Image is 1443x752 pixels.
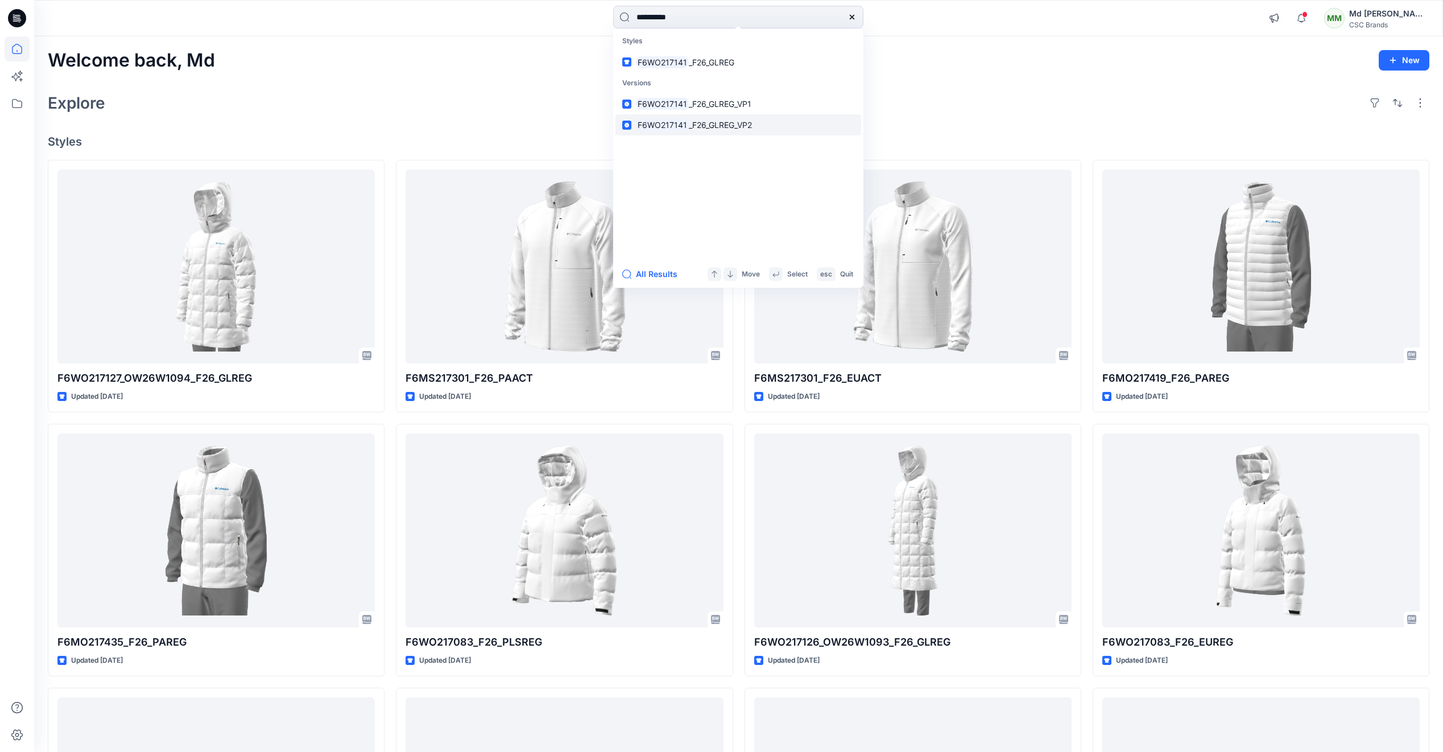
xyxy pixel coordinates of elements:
[1349,7,1429,20] div: Md [PERSON_NAME]
[615,114,861,135] a: F6WO217141_F26_GLREG_VP2
[754,170,1072,363] a: F6MS217301_F26_EUACT
[636,97,689,110] mark: F6WO217141
[406,634,723,650] p: F6WO217083_F26_PLSREG
[1102,433,1420,627] a: F6WO217083_F26_EUREG
[419,391,471,403] p: Updated [DATE]
[1379,50,1429,71] button: New
[1324,8,1345,28] div: MM
[48,50,215,71] h2: Welcome back, Md
[615,31,861,52] p: Styles
[48,94,105,112] h2: Explore
[1102,170,1420,363] a: F6MO217419_F26_PAREG
[622,267,685,281] button: All Results
[840,268,853,280] p: Quit
[71,391,123,403] p: Updated [DATE]
[689,99,751,109] span: _F26_GLREG_VP1
[689,57,734,67] span: _F26_GLREG
[636,56,689,69] mark: F6WO217141
[636,118,689,131] mark: F6WO217141
[754,433,1072,627] a: F6WO217126_OW26W1093_F26_GLREG
[71,655,123,667] p: Updated [DATE]
[57,433,375,627] a: F6MO217435_F26_PAREG
[615,52,861,73] a: F6WO217141_F26_GLREG
[1102,634,1420,650] p: F6WO217083_F26_EUREG
[1116,391,1168,403] p: Updated [DATE]
[768,391,820,403] p: Updated [DATE]
[406,433,723,627] a: F6WO217083_F26_PLSREG
[689,120,752,130] span: _F26_GLREG_VP2
[48,135,1429,148] h4: Styles
[615,93,861,114] a: F6WO217141_F26_GLREG_VP1
[754,370,1072,386] p: F6MS217301_F26_EUACT
[787,268,808,280] p: Select
[57,170,375,363] a: F6WO217127_OW26W1094_F26_GLREG
[406,170,723,363] a: F6MS217301_F26_PAACT
[754,634,1072,650] p: F6WO217126_OW26W1093_F26_GLREG
[57,370,375,386] p: F6WO217127_OW26W1094_F26_GLREG
[419,655,471,667] p: Updated [DATE]
[406,370,723,386] p: F6MS217301_F26_PAACT
[57,634,375,650] p: F6MO217435_F26_PAREG
[1349,20,1429,29] div: CSC Brands
[768,655,820,667] p: Updated [DATE]
[820,268,832,280] p: esc
[615,73,861,94] p: Versions
[742,268,760,280] p: Move
[1116,655,1168,667] p: Updated [DATE]
[1102,370,1420,386] p: F6MO217419_F26_PAREG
